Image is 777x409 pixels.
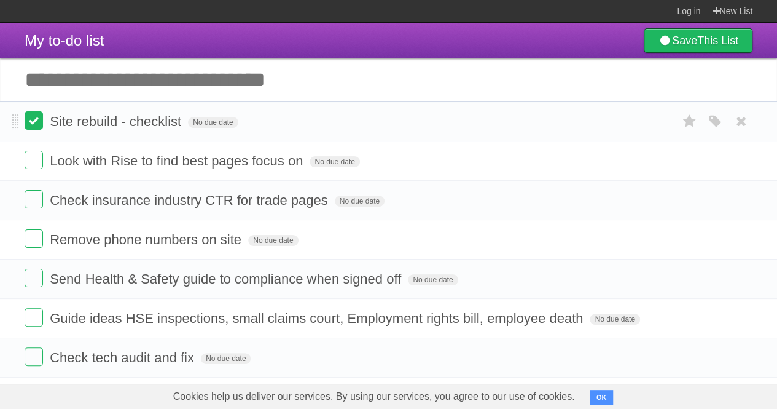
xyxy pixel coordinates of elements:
label: Done [25,347,43,366]
span: No due date [248,235,298,246]
span: Check tech audit and fix [50,350,197,365]
span: Look with Rise to find best pages focus on [50,153,306,169]
span: Guide ideas HSE inspections, small claims court, Employment rights bill, employee death [50,311,586,326]
span: No due date [310,156,359,167]
span: My to-do list [25,32,104,49]
span: No due date [590,314,639,325]
label: Done [25,229,43,248]
button: OK [590,390,614,405]
label: Done [25,190,43,208]
span: No due date [201,353,251,364]
label: Done [25,269,43,287]
span: Site rebuild - checklist [50,114,184,129]
b: This List [697,34,738,47]
label: Done [25,308,43,327]
span: Send Health & Safety guide to compliance when signed off [50,271,404,287]
a: SaveThis List [644,28,752,53]
span: No due date [188,117,238,128]
label: Star task [677,111,701,132]
span: No due date [408,274,458,285]
label: Done [25,111,43,130]
span: Remove phone numbers on site [50,232,244,247]
span: Cookies help us deliver our services. By using our services, you agree to our use of cookies. [161,384,587,409]
span: No due date [335,196,385,207]
span: Check insurance industry CTR for trade pages [50,193,330,208]
label: Done [25,151,43,169]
